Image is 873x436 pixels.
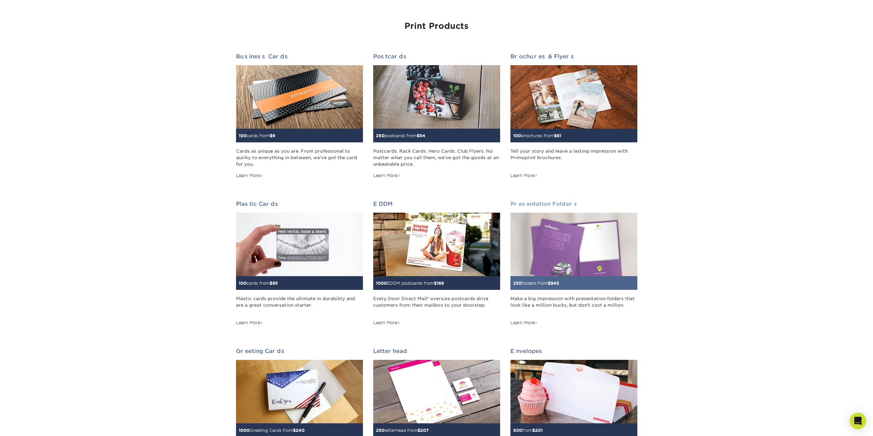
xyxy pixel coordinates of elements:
h2: Brochures & Flyers [510,53,637,60]
span: $ [270,133,272,138]
h2: Presentation Folders [510,201,637,207]
div: Learn More [373,173,400,179]
h1: Print Products [236,21,637,31]
span: 945 [551,281,559,286]
img: Brochures & Flyers [510,65,637,129]
img: Letterhead [373,360,500,423]
a: Plastic Cards 100cards from$95 Plastic cards provide the ultimate in durability and are a great c... [236,201,363,326]
span: 250 [376,428,385,433]
small: brochures from [513,133,561,138]
div: Learn More [373,320,400,326]
h2: Postcards [373,53,500,60]
span: 54 [420,133,425,138]
span: $ [532,428,535,433]
a: Brochures & Flyers 100brochures from$61 Tell your story and leave a lasting impression with Primo... [510,53,637,179]
span: 100 [239,133,247,138]
div: Open Intercom Messenger [850,413,866,429]
span: 240 [296,428,305,433]
span: 9 [272,133,275,138]
span: 207 [420,428,429,433]
span: 250 [376,133,385,138]
span: 169 [437,281,444,286]
img: Presentation Folders [510,213,637,276]
span: $ [417,428,420,433]
small: postcards from [376,133,425,138]
h2: Greeting Cards [236,348,363,354]
a: EDDM 1000EDDM postcards from$169 Every Door Direct Mail® oversize postcards drive customers from ... [373,201,500,326]
div: Learn More [510,320,538,326]
img: EDDM [373,213,500,276]
span: 95 [272,281,278,286]
h2: Envelopes [510,348,637,354]
span: 201 [535,428,543,433]
div: Tell your story and leave a lasting impression with Primoprint brochures. [510,148,637,168]
span: 61 [557,133,561,138]
div: Every Door Direct Mail® oversize postcards drive customers from their mailbox to your doorstep. [373,295,500,315]
small: cards from [239,133,275,138]
div: Postcards. Rack Cards. Hero Cards. Club Flyers. No matter what you call them, we've got the goods... [373,148,500,168]
a: Postcards 250postcards from$54 Postcards. Rack Cards. Hero Cards. Club Flyers. No matter what you... [373,53,500,179]
small: from [513,428,543,433]
small: Greeting Cards from [239,428,305,433]
span: 100 [513,133,521,138]
span: $ [270,281,272,286]
span: 500 [513,428,522,433]
a: Presentation Folders 250folders from$945 Make a big impression with presentation folders that loo... [510,201,637,326]
span: 100 [239,281,247,286]
img: Business Cards [236,65,363,129]
h2: Plastic Cards [236,201,363,207]
img: Plastic Cards [236,213,363,276]
span: 250 [513,281,522,286]
small: EDDM postcards from [376,281,444,286]
a: Business Cards 100cards from$9 Cards as unique as you are. From professional to quirky to everyth... [236,53,363,179]
span: $ [293,428,296,433]
small: folders from [513,281,559,286]
img: Postcards [373,65,500,129]
img: Envelopes [510,360,637,423]
h2: Business Cards [236,53,363,60]
small: cards from [239,281,278,286]
span: $ [417,133,420,138]
div: Make a big impression with presentation folders that look like a million bucks, but don't cost a ... [510,295,637,315]
span: $ [548,281,551,286]
h2: EDDM [373,201,500,207]
div: Learn More [510,173,538,179]
span: $ [554,133,557,138]
h2: Letterhead [373,348,500,354]
div: Plastic cards provide the ultimate in durability and are a great conversation starter. [236,295,363,315]
span: 1000 [376,281,387,286]
div: Learn More [236,320,263,326]
img: Greeting Cards [236,360,363,423]
small: letterhead from [376,428,429,433]
span: 1000 [239,428,250,433]
div: Learn More [236,173,263,179]
span: $ [434,281,437,286]
div: Cards as unique as you are. From professional to quirky to everything in between, we've got the c... [236,148,363,168]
